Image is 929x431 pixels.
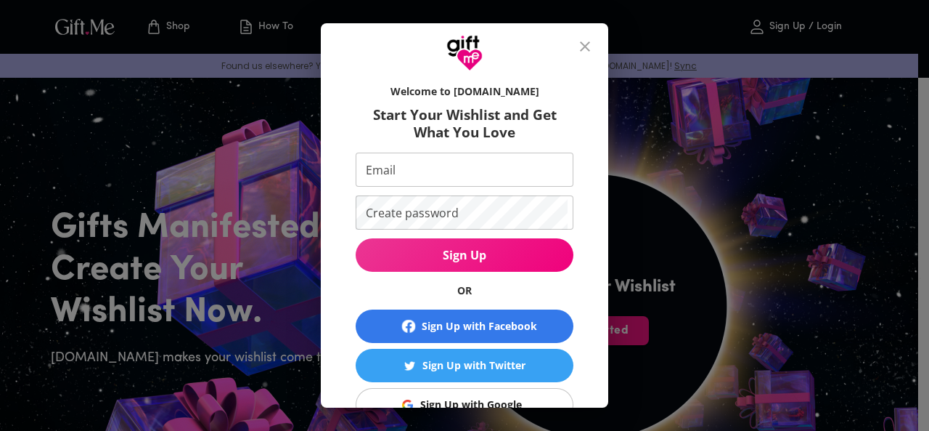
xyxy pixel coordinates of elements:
[422,318,537,334] div: Sign Up with Facebook
[356,106,573,141] h6: Start Your Wishlist and Get What You Love
[356,247,573,263] span: Sign Up
[402,400,413,411] img: Sign Up with Google
[446,35,483,71] img: GiftMe Logo
[356,349,573,382] button: Sign Up with TwitterSign Up with Twitter
[420,397,522,413] div: Sign Up with Google
[356,283,573,298] h6: OR
[422,358,525,374] div: Sign Up with Twitter
[356,84,573,99] h6: Welcome to [DOMAIN_NAME]
[404,360,415,371] img: Sign Up with Twitter
[356,310,573,343] button: Sign Up with Facebook
[356,388,573,422] button: Sign Up with GoogleSign Up with Google
[356,238,573,272] button: Sign Up
[568,29,602,64] button: close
